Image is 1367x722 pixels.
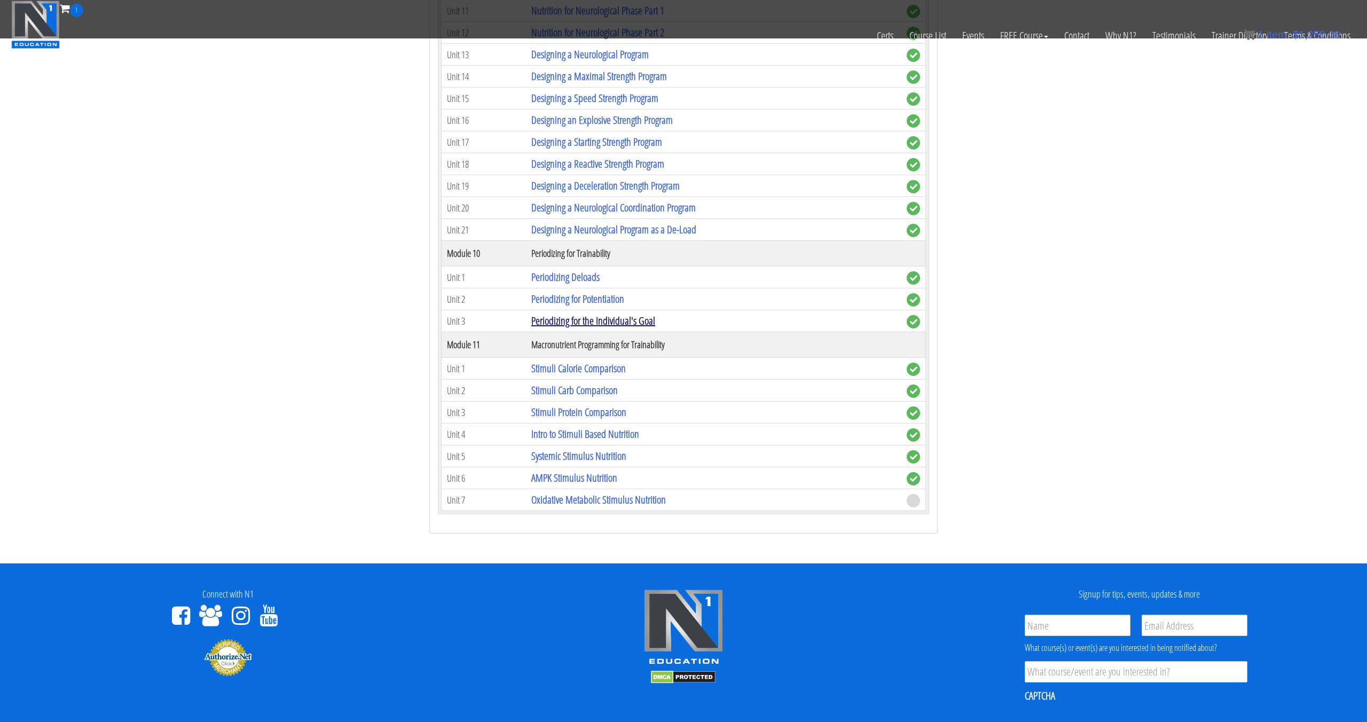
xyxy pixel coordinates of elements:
a: Systemic Stimulus Nutrition [531,449,626,463]
span: complete [907,49,920,62]
span: complete [907,315,920,328]
h4: Connect with N1 [8,589,447,600]
td: Unit 16 [442,109,526,131]
td: Unit 1 [442,358,526,380]
a: Designing a Neurological Coordination Program [531,200,696,215]
bdi: 1,250.00 [1293,29,1340,41]
span: complete [907,70,920,84]
span: complete [907,384,920,398]
span: complete [907,428,920,442]
span: complete [907,406,920,420]
a: Why N1? [1097,17,1144,54]
th: Module 10 [442,241,526,266]
span: complete [907,472,920,485]
a: Designing a Starting Strength Program [531,135,662,149]
label: CAPTCHA [1025,689,1055,703]
th: Periodizing for Trainability [526,241,901,266]
td: Unit 17 [442,131,526,153]
td: Unit 2 [442,288,526,310]
a: Stimuli Carb Comparison [531,383,618,397]
td: Unit 6 [442,467,526,489]
input: Name [1025,615,1130,636]
a: Designing a Speed Strength Program [531,91,658,105]
span: complete [907,450,920,464]
span: complete [907,158,920,171]
a: Designing a Deceleration Strength Program [531,178,680,193]
a: Events [954,17,992,54]
a: Testimonials [1144,17,1204,54]
td: Unit 1 [442,266,526,288]
input: Email Address [1142,615,1247,636]
a: Intro to Stimuli Based Nutrition [531,427,639,441]
a: Contact [1056,17,1097,54]
td: Unit 18 [442,153,526,175]
a: Course List [901,17,954,54]
td: Unit 3 [442,402,526,423]
a: Designing an Explosive Strength Program [531,113,673,127]
a: Terms & Conditions [1276,17,1358,54]
td: Unit 21 [442,219,526,241]
a: AMPK Stimulus Nutrition [531,470,617,485]
a: Stimuli Protein Comparison [531,405,626,419]
td: Unit 20 [442,197,526,219]
td: Unit 19 [442,175,526,197]
a: Trainer Directory [1204,17,1276,54]
a: Certs [869,17,901,54]
a: 1 [60,1,83,15]
a: 1 item: $1,250.00 [1244,29,1340,41]
td: Unit 3 [442,310,526,332]
a: Periodizing Deloads [531,270,600,284]
span: item: [1267,29,1290,41]
span: complete [907,202,920,215]
a: Periodizing for Potentiation [531,292,624,306]
td: Unit 2 [442,380,526,402]
span: complete [907,271,920,285]
th: Module 11 [442,332,526,358]
a: Periodizing for the Individual's Goal [531,313,655,328]
a: FREE Course [992,17,1056,54]
h4: Signup for tips, events, updates & more [920,589,1359,600]
td: Unit 15 [442,88,526,109]
span: 1 [70,4,83,17]
span: complete [907,180,920,193]
a: Designing a Neurological Program as a De-Load [531,222,696,237]
img: n1-education [11,1,60,49]
img: n1-edu-logo [643,589,724,668]
img: icon11.png [1244,29,1255,40]
span: complete [907,293,920,307]
input: What course/event are you interested in? [1025,661,1247,682]
span: $ [1293,29,1299,41]
a: Designing a Reactive Strength Program [531,156,664,171]
th: Macronutrient Programming for Trainability [526,332,901,358]
img: DMCA.com Protection Status [651,671,716,684]
span: 1 [1258,29,1263,41]
img: Authorize.Net Merchant - Click to Verify [204,638,252,677]
a: Stimuli Calorie Comparison [531,361,626,375]
a: Designing a Maximal Strength Program [531,69,667,83]
span: complete [907,224,920,237]
div: What course(s) or event(s) are you interested in being notified about? [1025,641,1247,654]
td: Unit 7 [442,489,526,511]
span: complete [907,114,920,128]
td: Unit 5 [442,445,526,467]
td: Unit 13 [442,44,526,66]
span: complete [907,363,920,376]
td: Unit 4 [442,423,526,445]
span: complete [907,136,920,150]
span: complete [907,92,920,106]
a: Oxidative Metabolic Stimulus Nutrition [531,492,666,507]
td: Unit 14 [442,66,526,88]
